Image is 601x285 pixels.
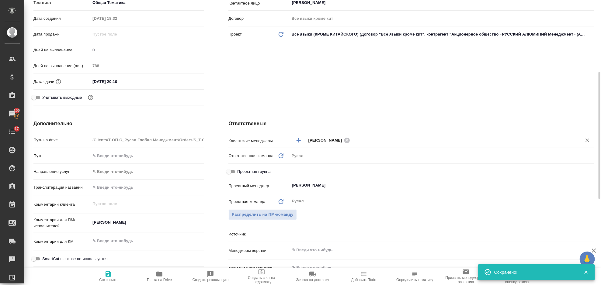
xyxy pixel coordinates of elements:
span: SmartCat в заказе не используется [42,256,107,262]
div: ✎ Введи что-нибудь [90,167,204,177]
span: Добавить Todo [351,278,376,282]
input: ✎ Введи что-нибудь [90,151,204,160]
p: Направление услуг [33,169,90,175]
p: Путь на drive [33,137,90,143]
span: [PERSON_NAME] [308,137,346,143]
p: Комментарии для КМ [33,239,90,245]
button: 🙏 [580,252,595,267]
input: Пустое поле [90,14,144,23]
button: Заявка на доставку [287,268,338,285]
button: Распределить на ПМ-команду [228,209,297,220]
span: 17 [11,126,23,132]
button: Добавить Todo [338,268,389,285]
p: Дата создания [33,15,90,22]
p: Контактное лицо [228,0,289,6]
p: Менеджеры верстки [228,248,289,254]
input: ✎ Введи что-нибудь [291,264,572,271]
input: ✎ Введи что-нибудь [90,183,204,192]
h4: Дополнительно [33,120,204,127]
div: [PERSON_NAME] [308,136,352,144]
span: Создать счет на предоплату [240,276,283,284]
input: ✎ Введи что-нибудь [90,46,204,54]
button: Если добавить услуги и заполнить их объемом, то дата рассчитается автоматически [54,78,62,86]
span: Проектная группа [237,169,270,175]
button: Создать рекламацию [185,268,236,285]
p: Источник [228,231,289,237]
button: Сохранить [83,268,134,285]
input: Пустое поле [90,61,204,70]
span: Заявка на доставку [296,278,329,282]
button: Папка на Drive [134,268,185,285]
span: Сохранить [99,278,117,282]
p: Комментарии для ПМ/исполнителей [33,217,90,229]
input: ✎ Введи что-нибудь [90,77,144,86]
span: В заказе уже есть ответственный ПМ или ПМ группа [228,209,297,220]
a: 100 [2,106,23,121]
span: 100 [10,108,24,114]
button: Добавить менеджера [291,133,306,148]
input: ✎ Введи что-нибудь [291,246,572,254]
button: Open [591,2,592,3]
a: 17 [2,124,23,139]
p: Проект [228,31,242,37]
p: Путь [33,153,90,159]
span: Папка на Drive [147,278,172,282]
div: Русал [290,151,594,161]
span: 🙏 [582,253,592,266]
span: Определить тематику [396,278,433,282]
p: Комментарии клиента [33,201,90,208]
p: Договор [228,15,289,22]
h4: Ответственные [228,120,594,127]
button: Закрыть [580,270,592,275]
span: Учитывать выходные [42,94,82,101]
p: Дата продажи [33,31,90,37]
button: Open [591,140,592,141]
div: Сохранено! [494,269,575,275]
p: Проектный менеджер [228,183,289,189]
button: Open [591,185,592,186]
span: Создать рекламацию [193,278,229,282]
p: Менеджер support team [228,265,289,271]
button: Очистить [583,136,592,145]
div: ✎ Введи что-нибудь [92,169,197,175]
button: Призвать менеджера по развитию [440,268,492,285]
span: Распределить на ПМ-команду [232,211,294,218]
button: Создать счет на предоплату [236,268,287,285]
button: Определить тематику [389,268,440,285]
textarea: [PERSON_NAME] [90,217,204,228]
p: Дата сдачи [33,79,54,85]
input: Пустое поле [90,136,204,144]
p: Проектная команда [228,199,265,205]
input: Пустое поле [90,30,144,39]
p: Дней на выполнение [33,47,90,53]
div: ​ [290,229,594,239]
p: Транслитерация названий [33,184,90,191]
p: Ответственная команда [228,153,273,159]
p: Клиентские менеджеры [228,138,289,144]
div: Все языки (КРОМЕ КИТАЙСКОГО) (Договор "Все языки кроме кит", контрагент "Акционерное общество «РУ... [290,29,594,39]
p: Дней на выполнение (авт.) [33,63,90,69]
button: Выбери, если сб и вс нужно считать рабочими днями для выполнения заказа. [87,94,95,101]
input: Пустое поле [290,14,594,23]
span: Призвать менеджера по развитию [444,276,488,284]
